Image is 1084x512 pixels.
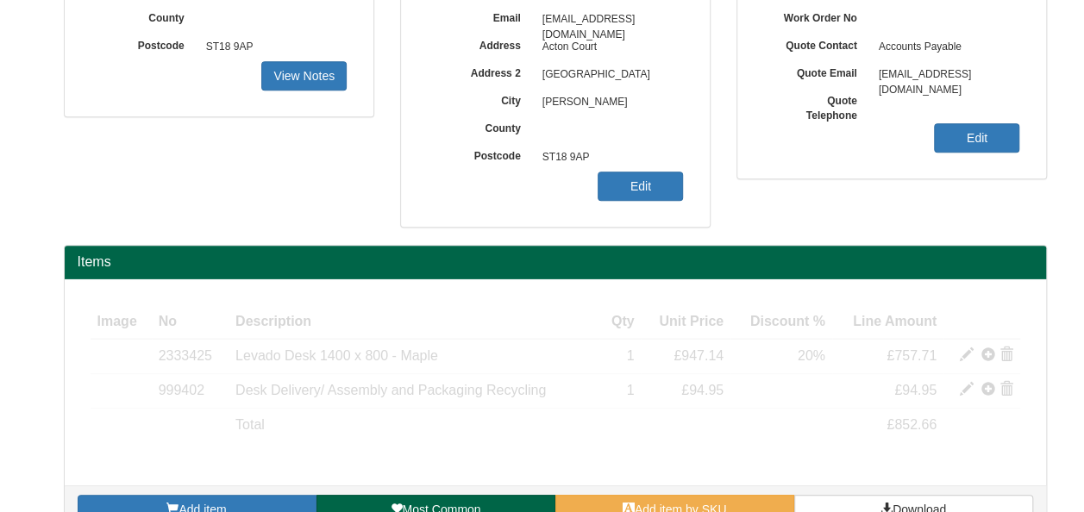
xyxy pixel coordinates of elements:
[91,305,152,340] th: Image
[427,89,534,109] label: City
[763,34,870,53] label: Quote Contact
[681,383,724,397] span: £94.95
[894,383,937,397] span: £94.95
[152,305,229,340] th: No
[598,172,683,201] a: Edit
[235,383,546,397] span: Desk Delivery/ Assembly and Packaging Recycling
[235,348,438,363] span: Levado Desk 1400 x 800 - Maple
[763,6,870,26] label: Work Order No
[934,123,1019,153] a: Edit
[798,348,825,363] span: 20%
[870,61,1020,89] span: [EMAIL_ADDRESS][DOMAIN_NAME]
[534,6,684,34] span: [EMAIL_ADDRESS][DOMAIN_NAME]
[91,34,197,53] label: Postcode
[261,61,347,91] a: View Notes
[229,305,599,340] th: Description
[427,61,534,81] label: Address 2
[832,305,943,340] th: Line Amount
[427,144,534,164] label: Postcode
[534,89,684,116] span: [PERSON_NAME]
[763,89,870,123] label: Quote Telephone
[730,305,832,340] th: Discount %
[229,409,599,442] td: Total
[887,417,937,432] span: £852.66
[887,348,937,363] span: £757.71
[627,348,635,363] span: 1
[152,374,229,409] td: 999402
[763,61,870,81] label: Quote Email
[870,34,1020,61] span: Accounts Payable
[78,254,1033,270] h2: Items
[427,116,534,136] label: County
[599,305,642,340] th: Qty
[534,144,684,172] span: ST18 9AP
[152,339,229,373] td: 2333425
[674,348,724,363] span: £947.14
[91,6,197,26] label: County
[534,61,684,89] span: [GEOGRAPHIC_DATA]
[197,34,348,61] span: ST18 9AP
[427,6,534,26] label: Email
[641,305,730,340] th: Unit Price
[627,383,635,397] span: 1
[534,34,684,61] span: Acton Court
[427,34,534,53] label: Address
